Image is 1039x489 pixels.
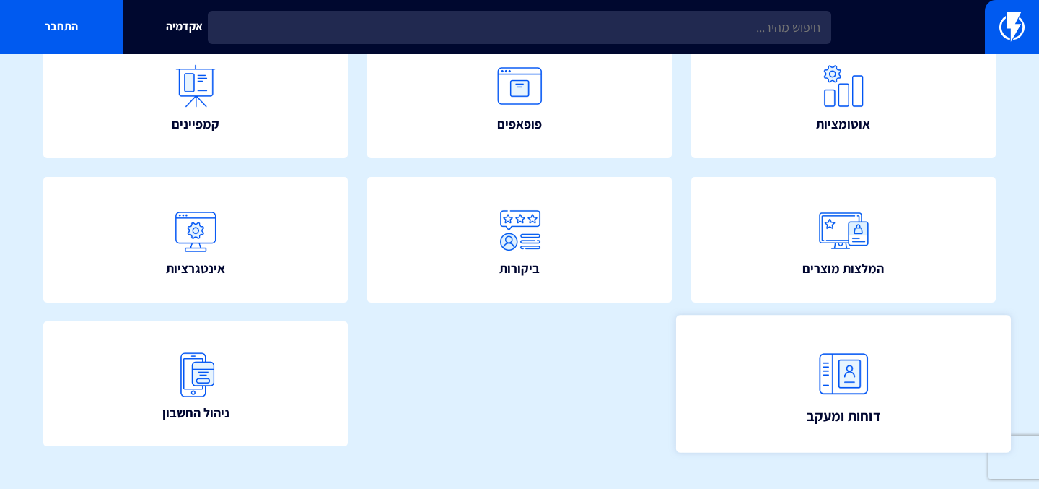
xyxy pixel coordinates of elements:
[816,115,870,134] span: אוטומציות
[166,259,225,278] span: אינטגרציות
[497,115,542,134] span: פופאפים
[43,33,348,157] a: קמפיינים
[691,177,996,302] a: המלצות מוצרים
[499,259,540,278] span: ביקורות
[172,115,219,134] span: קמפיינים
[806,405,880,425] span: דוחות ומעקב
[43,177,348,302] a: אינטגרציות
[802,259,884,278] span: המלצות מוצרים
[691,33,996,157] a: אוטומציות
[675,315,1011,453] a: דוחות ומעקב
[367,33,672,157] a: פופאפים
[43,321,348,446] a: ניהול החשבון
[162,404,229,423] span: ניהול החשבון
[367,177,672,302] a: ביקורות
[208,11,831,44] input: חיפוש מהיר...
